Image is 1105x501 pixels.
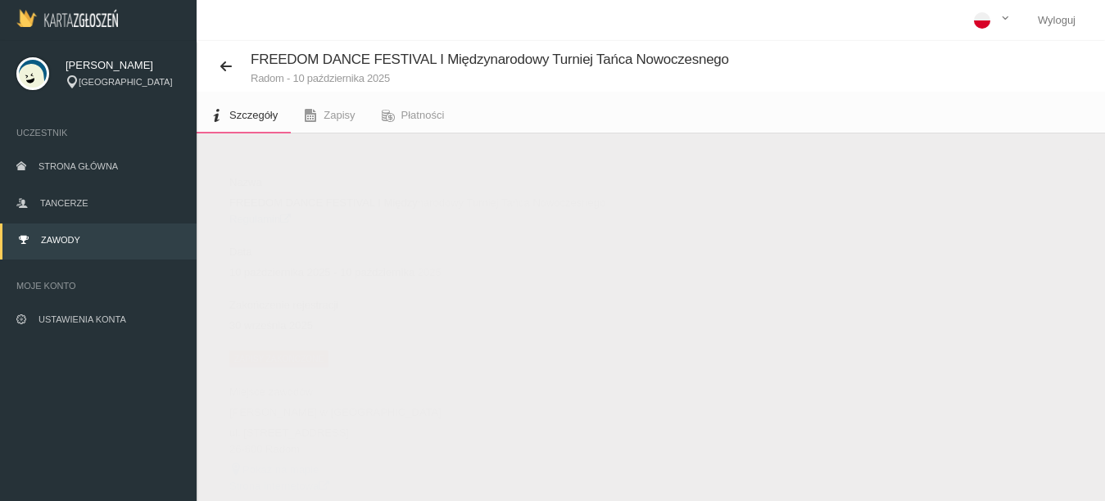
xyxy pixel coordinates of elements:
[197,97,291,133] a: Szczegóły
[66,57,180,74] span: [PERSON_NAME]
[229,425,643,441] dd: ul. [STREET_ADDRESS]
[229,213,291,225] a: Regulamin
[229,463,319,476] a: Pokaż na mapie
[251,73,729,83] small: Radom - 10 października 2025
[369,97,458,133] a: Płatności
[229,264,643,281] dd: 10 października 2025 - 10 października 2025
[229,404,643,421] dd: [PERSON_NAME] w [GEOGRAPHIC_DATA]
[229,195,643,211] dd: FREEDOM DANCE FESTIVAL I Międzynarodowy Turniej Tańca Nowoczesnego
[38,314,126,324] span: Ustawienia konta
[16,278,180,294] span: Moje konto
[229,174,643,191] dt: Nazwa
[324,109,355,121] span: Zapisy
[229,109,278,121] span: Szczegóły
[229,384,643,400] dt: Miejsce zawodów
[229,350,328,367] span: Zapisy zakończone
[229,352,328,364] a: Zapisy zakończone
[41,235,80,245] span: Zawody
[66,75,180,89] div: [GEOGRAPHIC_DATA]
[251,52,729,67] span: FREEDOM DANCE FESTIVAL I Międzynarodowy Turniej Tańca Nowoczesnego
[38,161,118,171] span: Strona główna
[16,57,49,90] img: svg
[229,441,643,458] dd: 26-600 Radom
[40,198,88,208] span: Tancerze
[291,97,368,133] a: Zapisy
[16,124,180,141] span: Uczestnik
[401,109,445,121] span: Płatności
[229,318,643,334] dd: 30 września 2025
[229,480,329,492] a: Strona internetowa
[229,297,643,314] dt: Zakończenie rejestracji
[16,9,118,27] img: Logo
[229,244,643,260] dt: Data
